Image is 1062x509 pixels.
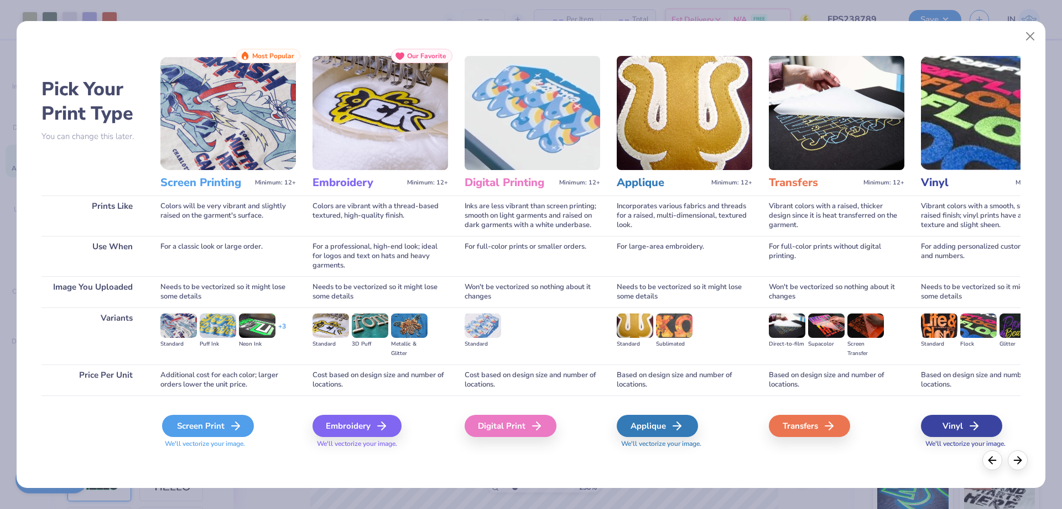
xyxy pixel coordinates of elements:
img: Puff Ink [200,313,236,338]
div: Additional cost for each color; larger orders lower the unit price. [160,364,296,395]
img: Direct-to-film [769,313,805,338]
img: Vinyl [921,56,1056,170]
div: Standard [617,340,653,349]
div: Metallic & Glitter [391,340,428,358]
img: Standard [313,313,349,338]
div: For adding personalized custom names and numbers. [921,236,1056,276]
div: Inks are less vibrant than screen printing; smooth on light garments and raised on dark garments ... [465,196,600,236]
div: Colors are vibrant with a thread-based textured, high-quality finish. [313,196,448,236]
div: Supacolor [808,340,845,349]
img: Screen Transfer [847,313,884,338]
div: Colors will be very vibrant and slightly raised on the garment's surface. [160,196,296,236]
span: We'll vectorize your image. [160,439,296,449]
div: Standard [313,340,349,349]
div: Vinyl [921,415,1002,437]
div: Won't be vectorized so nothing about it changes [769,276,904,307]
div: For full-color prints or smaller orders. [465,236,600,276]
div: Standard [465,340,501,349]
img: Embroidery [313,56,448,170]
div: Variants [41,307,144,364]
img: Digital Printing [465,56,600,170]
img: 3D Puff [352,313,388,338]
span: Minimum: 12+ [407,179,448,187]
div: Vibrant colors with a smooth, slightly raised finish; vinyl prints have a consistent texture and ... [921,196,1056,236]
img: Applique [617,56,752,170]
h3: Embroidery [313,176,403,190]
div: Price Per Unit [41,364,144,395]
div: Neon Ink [239,340,275,349]
img: Neon Ink [239,313,275,338]
span: Minimum: 12+ [559,179,600,187]
div: Transfers [769,415,850,437]
div: For a professional, high-end look; ideal for logos and text on hats and heavy garments. [313,236,448,276]
span: We'll vectorize your image. [921,439,1056,449]
div: Embroidery [313,415,402,437]
div: Cost based on design size and number of locations. [465,364,600,395]
div: Standard [921,340,957,349]
div: For full-color prints without digital printing. [769,236,904,276]
img: Flock [960,313,997,338]
div: Screen Print [162,415,254,437]
div: Direct-to-film [769,340,805,349]
img: Sublimated [656,313,693,338]
div: + 3 [278,322,286,341]
span: We'll vectorize your image. [617,439,752,449]
div: Needs to be vectorized so it might lose some details [617,276,752,307]
div: Prints Like [41,196,144,236]
h3: Screen Printing [160,176,251,190]
div: Use When [41,236,144,276]
h3: Applique [617,176,707,190]
div: Sublimated [656,340,693,349]
div: Glitter [999,340,1036,349]
span: Most Popular [252,52,294,60]
img: Standard [921,313,957,338]
div: Based on design size and number of locations. [617,364,752,395]
div: Needs to be vectorized so it might lose some details [160,276,296,307]
img: Screen Printing [160,56,296,170]
img: Standard [617,313,653,338]
div: Needs to be vectorized so it might lose some details [921,276,1056,307]
p: You can change this later. [41,132,144,141]
div: Flock [960,340,997,349]
h2: Pick Your Print Type [41,77,144,126]
div: Screen Transfer [847,340,884,358]
div: 3D Puff [352,340,388,349]
img: Standard [465,313,501,338]
h3: Vinyl [921,176,1011,190]
img: Metallic & Glitter [391,313,428,338]
span: Minimum: 12+ [1016,179,1056,187]
span: We'll vectorize your image. [313,439,448,449]
div: Based on design size and number of locations. [769,364,904,395]
img: Transfers [769,56,904,170]
h3: Digital Printing [465,176,555,190]
div: Vibrant colors with a raised, thicker design since it is heat transferred on the garment. [769,196,904,236]
div: Won't be vectorized so nothing about it changes [465,276,600,307]
div: Image You Uploaded [41,276,144,307]
span: Our Favorite [407,52,446,60]
span: Minimum: 12+ [711,179,752,187]
div: Cost based on design size and number of locations. [313,364,448,395]
div: Puff Ink [200,340,236,349]
div: Digital Print [465,415,556,437]
span: Minimum: 12+ [255,179,296,187]
img: Glitter [999,313,1036,338]
h3: Transfers [769,176,859,190]
div: For large-area embroidery. [617,236,752,276]
div: For a classic look or large order. [160,236,296,276]
div: Applique [617,415,698,437]
span: Minimum: 12+ [863,179,904,187]
img: Standard [160,313,197,338]
div: Standard [160,340,197,349]
button: Close [1020,26,1041,47]
div: Incorporates various fabrics and threads for a raised, multi-dimensional, textured look. [617,196,752,236]
div: Needs to be vectorized so it might lose some details [313,276,448,307]
img: Supacolor [808,313,845,338]
div: Based on design size and number of locations. [921,364,1056,395]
